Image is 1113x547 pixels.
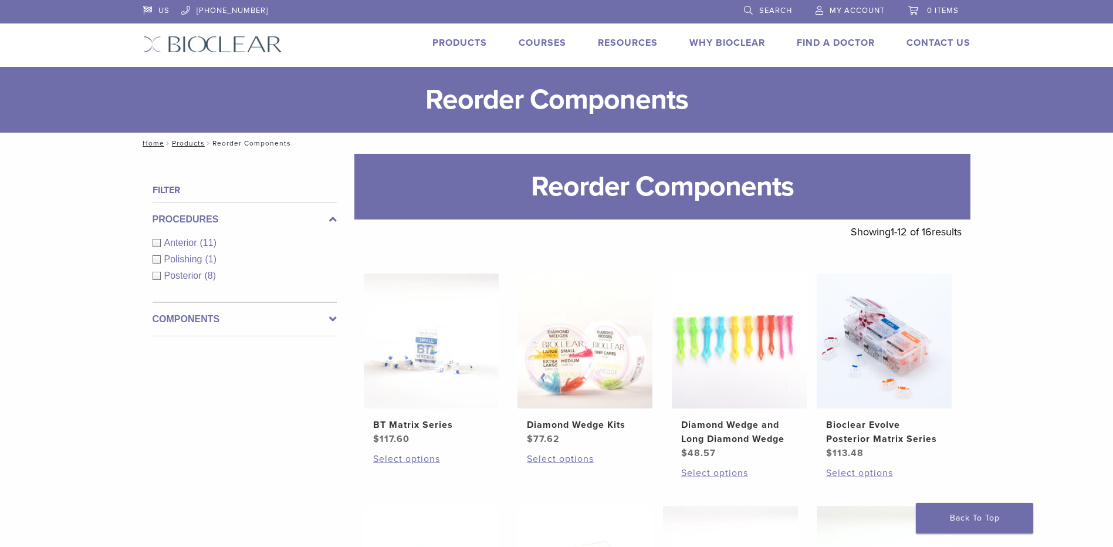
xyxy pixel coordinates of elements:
a: Home [139,139,164,147]
h2: Diamond Wedge and Long Diamond Wedge [681,418,797,446]
h2: Diamond Wedge Kits [527,418,643,432]
span: 0 items [927,6,959,15]
span: Search [759,6,792,15]
h2: Bioclear Evolve Posterior Matrix Series [826,418,942,446]
span: $ [373,433,380,445]
h1: Reorder Components [354,154,970,220]
span: $ [681,447,688,459]
img: Diamond Wedge and Long Diamond Wedge [672,273,807,408]
a: Products [432,37,487,49]
a: BT Matrix SeriesBT Matrix Series $117.60 [363,273,500,446]
a: Select options for “Diamond Wedge Kits” [527,452,643,466]
span: My Account [830,6,885,15]
a: Select options for “BT Matrix Series” [373,452,489,466]
a: Courses [519,37,566,49]
a: Resources [598,37,658,49]
bdi: 113.48 [826,447,864,459]
bdi: 77.62 [527,433,560,445]
a: Contact Us [906,37,970,49]
span: / [205,140,212,146]
a: Products [172,139,205,147]
a: Select options for “Diamond Wedge and Long Diamond Wedge” [681,466,797,480]
img: Diamond Wedge Kits [517,273,652,408]
span: $ [527,433,533,445]
img: Bioclear Evolve Posterior Matrix Series [817,273,952,408]
img: BT Matrix Series [364,273,499,408]
bdi: 48.57 [681,447,716,459]
span: Anterior [164,238,200,248]
h2: BT Matrix Series [373,418,489,432]
a: Select options for “Bioclear Evolve Posterior Matrix Series” [826,466,942,480]
span: $ [826,447,833,459]
h4: Filter [153,183,337,197]
span: 1-12 of 16 [891,225,932,238]
img: Bioclear [143,36,282,53]
span: (8) [205,271,216,281]
a: Why Bioclear [689,37,765,49]
nav: Reorder Components [134,133,979,154]
span: / [164,140,172,146]
span: Posterior [164,271,205,281]
label: Procedures [153,212,337,227]
label: Components [153,312,337,326]
span: (11) [200,238,216,248]
span: (1) [205,254,216,264]
a: Back To Top [916,503,1033,534]
a: Diamond Wedge and Long Diamond WedgeDiamond Wedge and Long Diamond Wedge $48.57 [671,273,808,460]
a: Find A Doctor [797,37,875,49]
span: Polishing [164,254,205,264]
bdi: 117.60 [373,433,410,445]
a: Bioclear Evolve Posterior Matrix SeriesBioclear Evolve Posterior Matrix Series $113.48 [816,273,953,460]
p: Showing results [851,220,962,244]
a: Diamond Wedge KitsDiamond Wedge Kits $77.62 [517,273,654,446]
